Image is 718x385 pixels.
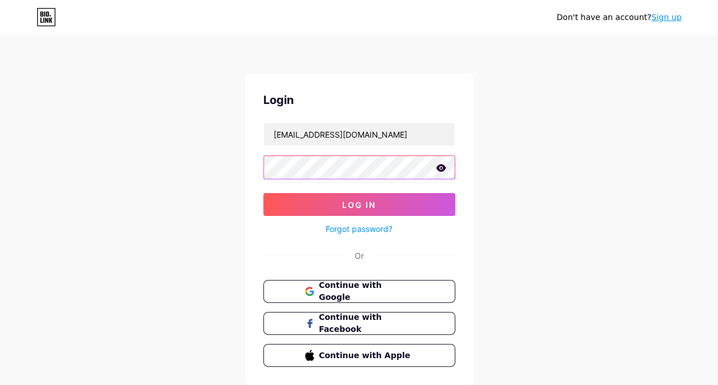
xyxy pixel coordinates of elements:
button: Continue with Google [263,280,455,303]
a: Sign up [651,13,681,22]
div: Don't have an account? [556,11,681,23]
button: Log In [263,193,455,216]
button: Continue with Apple [263,344,455,367]
div: Login [263,91,455,109]
span: Continue with Google [319,279,413,303]
input: Username [264,123,455,146]
button: Continue with Facebook [263,312,455,335]
div: Or [355,250,364,262]
span: Continue with Apple [319,350,413,362]
span: Log In [342,200,376,210]
a: Forgot password? [326,223,392,235]
span: Continue with Facebook [319,311,413,335]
